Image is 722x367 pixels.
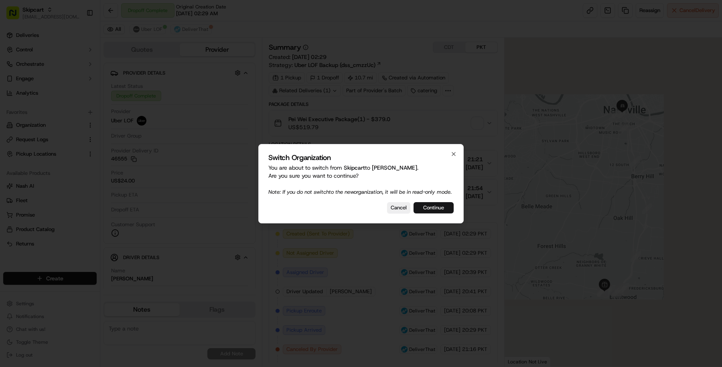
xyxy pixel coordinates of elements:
h2: Switch Organization [268,154,454,161]
span: Note: If you do not switch to the new organization, it will be in read-only mode. [268,189,452,195]
p: You are about to switch from to . Are you sure you want to continue? [268,164,454,196]
span: Pylon [80,28,97,34]
a: Powered byPylon [57,28,97,34]
button: Continue [414,202,454,213]
span: Skipcart [344,164,365,171]
button: Cancel [387,202,410,213]
span: [PERSON_NAME] [372,164,417,171]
